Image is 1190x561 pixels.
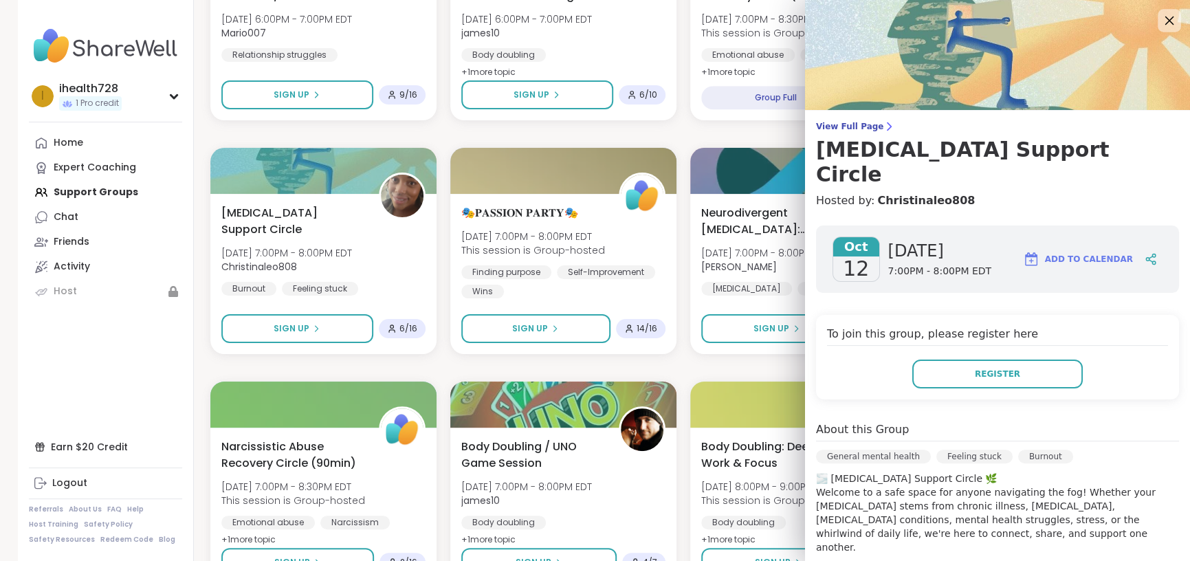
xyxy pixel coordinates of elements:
button: Sign Up [461,314,610,343]
a: Safety Policy [84,520,133,529]
div: Relationship struggles [221,48,338,62]
a: FAQ [107,505,122,514]
span: 12 [843,256,869,281]
h4: To join this group, please register here [827,326,1168,346]
img: ShareWell Logomark [1023,251,1039,267]
span: [DATE] 7:00PM - 8:00PM EDT [701,246,832,260]
a: Referrals [29,505,63,514]
span: 🎭𝐏𝐀𝐒𝐒𝐈𝐎𝐍 𝐏𝐀𝐑𝐓𝐘🎭 [461,205,578,221]
span: [DATE] 6:00PM - 7:00PM EDT [221,12,352,26]
span: Sign Up [274,89,309,101]
div: Expert Coaching [54,161,136,175]
button: Sign Up [221,80,373,109]
span: i [41,87,44,105]
span: Sign Up [274,322,309,335]
a: Host [29,279,182,304]
a: Home [29,131,182,155]
div: Host [54,285,77,298]
b: [PERSON_NAME] [701,260,777,274]
a: Host Training [29,520,78,529]
a: Expert Coaching [29,155,182,180]
div: Emotional abuse [701,48,795,62]
span: Sign Up [753,322,789,335]
span: 9 / 16 [399,89,417,100]
div: Body doubling [461,48,546,62]
a: View Full Page[MEDICAL_DATA] Support Circle [816,121,1179,187]
h4: About this Group [816,421,909,438]
a: About Us [69,505,102,514]
span: [MEDICAL_DATA] Support Circle [221,205,364,238]
span: This session is Group-hosted [221,494,365,507]
b: Mario007 [221,26,266,40]
h4: Hosted by: [816,192,1179,209]
b: Christinaleo808 [221,260,297,274]
span: Narcissistic Abuse Recovery Circle (90min) [221,439,364,472]
span: Register [975,368,1020,380]
span: This session is Group-hosted [461,243,605,257]
div: Home [54,136,83,150]
span: Add to Calendar [1045,253,1133,265]
div: Burnout [221,282,276,296]
span: [DATE] [888,240,992,262]
div: Earn $20 Credit [29,434,182,459]
a: Help [127,505,144,514]
div: ihealth728 [59,81,122,96]
div: Feeling stuck [936,450,1013,463]
b: james10 [461,494,500,507]
div: Finding purpose [461,265,551,279]
div: Activity [54,260,90,274]
div: Burnout [1018,450,1073,463]
span: Sign Up [514,89,549,101]
div: General mental health [816,450,931,463]
span: [DATE] 7:00PM - 8:00PM EDT [461,230,605,243]
span: View Full Page [816,121,1179,132]
div: Narcissism [800,48,870,62]
span: 6 / 16 [399,323,417,334]
img: james10 [621,408,663,451]
img: ShareWell Nav Logo [29,22,182,70]
span: 6 / 10 [639,89,657,100]
span: Sign Up [512,322,548,335]
div: Chat [54,210,78,224]
a: Blog [159,535,175,544]
span: 1 Pro credit [76,98,119,109]
button: Add to Calendar [1017,243,1139,276]
a: Activity [29,254,182,279]
img: ShareWell [621,175,663,217]
span: Neurodivergent [MEDICAL_DATA]: [MEDICAL_DATA] [701,205,844,238]
span: [DATE] 7:00PM - 8:30PM EDT [701,12,845,26]
span: Oct [833,237,879,256]
a: Chat [29,205,182,230]
div: [MEDICAL_DATA] [701,282,792,296]
div: Emotional abuse [221,516,315,529]
div: Narcissism [320,516,390,529]
span: Body Doubling: Deep Work & Focus [701,439,844,472]
div: Feeling stuck [282,282,358,296]
div: [MEDICAL_DATA] [797,282,888,296]
a: Safety Resources [29,535,95,544]
button: Sign Up [461,80,613,109]
div: Wins [461,285,504,298]
div: Logout [52,476,87,490]
span: 14 / 16 [637,323,657,334]
div: Group Full [701,86,850,109]
img: Christinaleo808 [381,175,423,217]
span: [DATE] 8:00PM - 9:00PM EDT [701,480,845,494]
div: Body doubling [461,516,546,529]
span: Body Doubling / UNO Game Session [461,439,604,472]
a: Logout [29,471,182,496]
img: ShareWell [381,408,423,451]
div: Self-Improvement [557,265,655,279]
span: This session is Group-hosted [701,494,845,507]
a: Friends [29,230,182,254]
div: Friends [54,235,89,249]
div: Body doubling [701,516,786,529]
button: Sign Up [701,314,853,343]
span: [DATE] 7:00PM - 8:00PM EDT [461,480,592,494]
span: This session is Group-hosted [701,26,845,40]
a: Redeem Code [100,535,153,544]
button: Sign Up [221,314,373,343]
button: Register [912,360,1083,388]
span: [DATE] 7:00PM - 8:30PM EDT [221,480,365,494]
a: Christinaleo808 [877,192,975,209]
